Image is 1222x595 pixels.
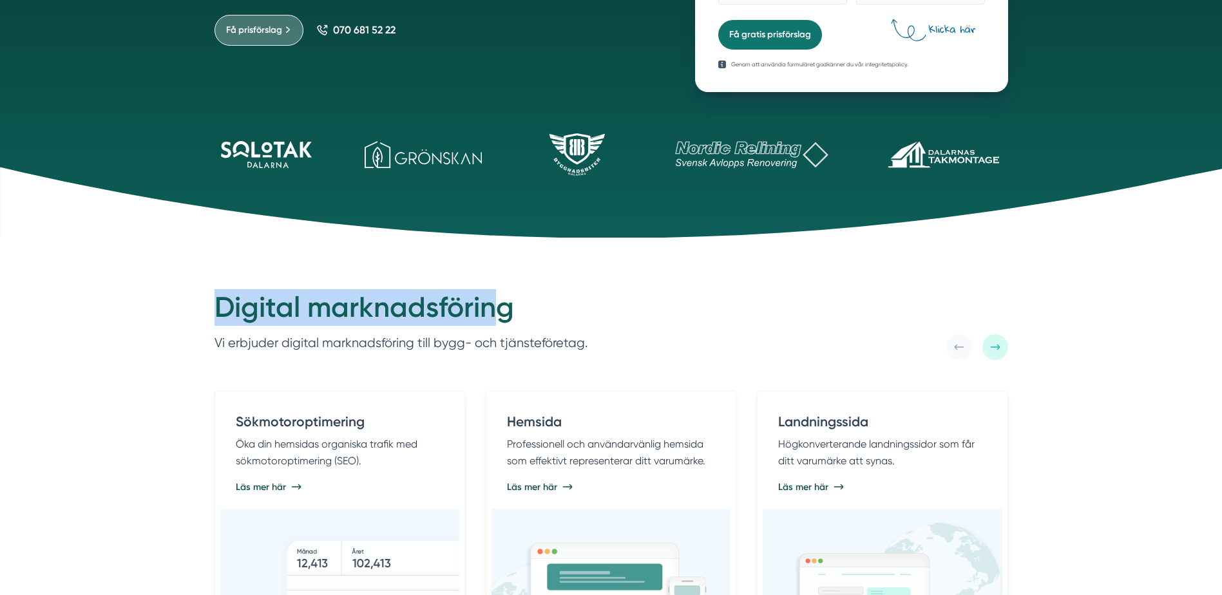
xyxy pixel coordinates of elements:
[778,436,986,469] p: Högkonverterande landningssidor som får ditt varumärke att synas.
[507,436,715,469] p: Professionell och användarvänlig hemsida som effektivt representerar ditt varumärke.
[215,289,588,333] h2: Digital marknadsföring
[731,60,908,69] p: Genom att använda formuläret godkänner du vår integritetspolicy.
[333,24,396,36] span: 070 681 52 22
[778,480,828,493] span: Läs mer här
[226,23,282,37] span: Få prisförslag
[507,412,715,436] h4: Hemsida
[316,24,396,36] a: 070 681 52 22
[236,480,286,493] span: Läs mer här
[215,15,303,46] a: Få prisförslag
[507,480,557,493] span: Läs mer här
[236,412,444,436] h4: Sökmotoroptimering
[778,412,986,436] h4: Landningssida
[236,436,444,469] p: Öka din hemsidas organiska trafik med sökmotoroptimering (SEO).
[718,20,822,50] button: Få gratis prisförslag
[215,333,588,354] p: Vi erbjuder digital marknadsföring till bygg- och tjänsteföretag.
